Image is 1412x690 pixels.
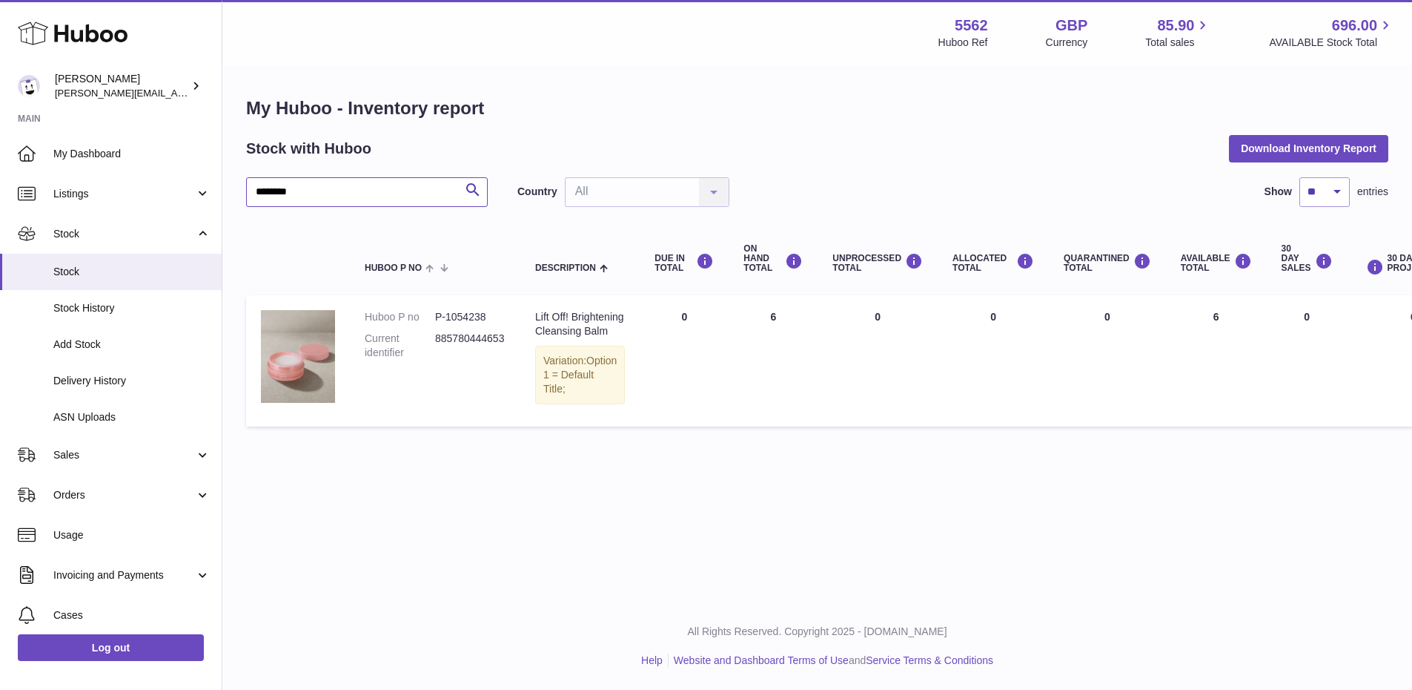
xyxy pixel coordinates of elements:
[53,608,211,622] span: Cases
[53,528,211,542] span: Usage
[1145,16,1211,50] a: 85.90 Total sales
[18,75,40,97] img: ketan@vasanticosmetics.com
[832,253,923,273] div: UNPROCESSED Total
[1181,253,1252,273] div: AVAILABLE Total
[246,139,371,159] h2: Stock with Huboo
[1264,185,1292,199] label: Show
[641,654,663,666] a: Help
[1104,311,1110,323] span: 0
[543,355,617,395] span: Option 1 = Default Title;
[55,72,188,100] div: [PERSON_NAME]
[517,185,557,199] label: Country
[729,295,818,426] td: 6
[535,310,625,338] div: Lift Off! Brightening Cleansing Balm
[365,310,435,324] dt: Huboo P no
[365,332,435,360] dt: Current identifier
[53,187,195,201] span: Listings
[743,244,803,274] div: ON HAND Total
[1269,36,1394,50] span: AVAILABLE Stock Total
[435,310,506,324] dd: P-1054238
[234,625,1400,639] p: All Rights Reserved. Copyright 2025 - [DOMAIN_NAME]
[674,654,849,666] a: Website and Dashboard Terms of Use
[1357,185,1388,199] span: entries
[1055,16,1087,36] strong: GBP
[1282,244,1333,274] div: 30 DAY SALES
[53,374,211,388] span: Delivery History
[955,16,988,36] strong: 5562
[1267,295,1348,426] td: 0
[669,654,993,668] li: and
[53,265,211,279] span: Stock
[952,253,1034,273] div: ALLOCATED Total
[261,310,335,403] img: product image
[18,634,204,661] a: Log out
[435,332,506,360] dd: 885780444653
[53,301,211,315] span: Stock History
[1332,16,1377,36] span: 696.00
[640,295,729,426] td: 0
[866,654,993,666] a: Service Terms & Conditions
[1046,36,1088,50] div: Currency
[818,295,938,426] td: 0
[53,448,195,462] span: Sales
[938,36,988,50] div: Huboo Ref
[1166,295,1267,426] td: 6
[53,488,195,502] span: Orders
[938,295,1049,426] td: 0
[53,227,195,241] span: Stock
[1064,253,1151,273] div: QUARANTINED Total
[53,147,211,161] span: My Dashboard
[365,263,422,273] span: Huboo P no
[654,253,714,273] div: DUE IN TOTAL
[53,410,211,424] span: ASN Uploads
[1229,135,1388,162] button: Download Inventory Report
[1269,16,1394,50] a: 696.00 AVAILABLE Stock Total
[53,568,195,582] span: Invoicing and Payments
[1157,16,1194,36] span: 85.90
[246,96,1388,120] h1: My Huboo - Inventory report
[535,263,596,273] span: Description
[535,346,625,404] div: Variation:
[55,87,297,99] span: [PERSON_NAME][EMAIL_ADDRESS][DOMAIN_NAME]
[1145,36,1211,50] span: Total sales
[53,338,211,352] span: Add Stock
